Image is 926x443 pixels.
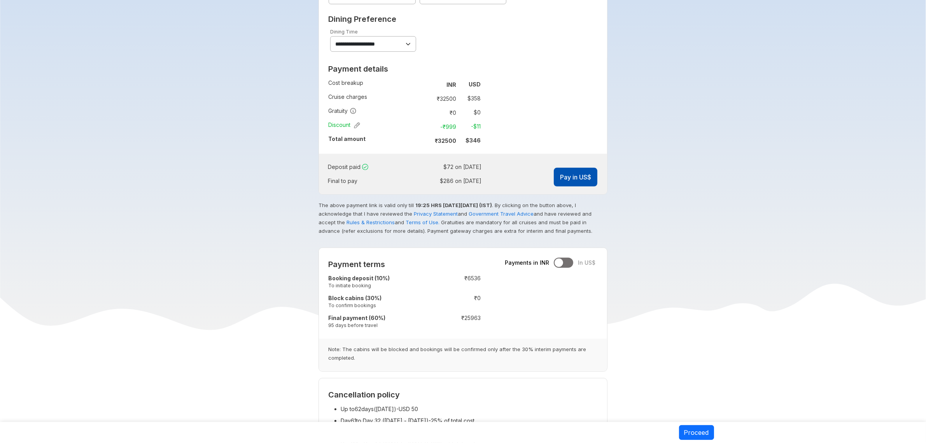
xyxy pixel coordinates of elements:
[459,93,481,104] td: $ 358
[427,121,459,132] td: -₹ 999
[554,168,597,186] button: Pay in US$
[469,211,534,217] a: Government Travel Advice
[446,81,456,88] strong: INR
[328,121,360,129] span: Discount
[423,120,427,134] td: :
[328,107,357,115] span: Gratuity
[328,260,481,269] h2: Payment terms
[423,134,427,148] td: :
[423,91,427,105] td: :
[341,415,598,427] li: Day 61 to Day 32 ( [DATE] - [DATE] ) - 25% of total cost
[319,339,607,371] small: Note: The cabins will be blocked and bookings will be confirmed only after the 30% interim paymen...
[406,219,439,225] a: Terms of Use.
[408,160,410,174] td: :
[414,211,458,217] a: Privacy Statement
[328,64,481,74] h2: Payment details
[328,390,598,399] h2: Cancellation policy
[410,162,481,172] td: $ 72 on [DATE]
[435,137,456,144] strong: ₹ 32500
[427,93,459,104] td: ₹ 32500
[328,282,431,289] small: To initiate booking
[328,302,431,309] small: To confirm bookings
[328,275,390,281] strong: Booking deposit (10%)
[328,295,382,301] strong: Block cabins (30%)
[459,121,481,132] td: -$ 11
[328,322,431,329] small: 95 days before travel
[328,160,408,174] td: Deposit paid
[434,313,481,332] td: ₹ 25963
[328,77,423,91] td: Cost breakup
[415,202,492,208] strong: 19:25 HRS [DATE][DATE] (IST)
[427,107,459,118] td: ₹ 0
[505,259,549,267] span: Payments in INR
[408,174,410,188] td: :
[410,176,481,186] td: $ 286 on [DATE]
[347,219,395,225] a: Rules & Restrictions
[578,259,595,267] span: In US$
[330,29,358,35] label: Dining Time
[469,81,481,88] strong: USD
[431,293,434,313] td: :
[466,137,481,144] strong: $ 346
[328,174,408,188] td: Final to pay
[459,107,481,118] td: $ 0
[319,201,606,235] p: The above payment link is valid only till . By clicking on the button above, I acknowledge that I...
[328,315,385,321] strong: Final payment (60%)
[423,105,427,120] td: :
[328,14,598,24] h2: Dining Preference
[679,425,714,440] button: Proceed
[434,273,481,293] td: ₹ 6536
[431,273,434,293] td: :
[328,135,366,142] strong: Total amount
[328,91,423,105] td: Cruise charges
[341,403,598,415] li: Up to 62 days( [DATE] ) - USD 50
[431,313,434,332] td: :
[423,77,427,91] td: :
[434,293,481,313] td: ₹ 0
